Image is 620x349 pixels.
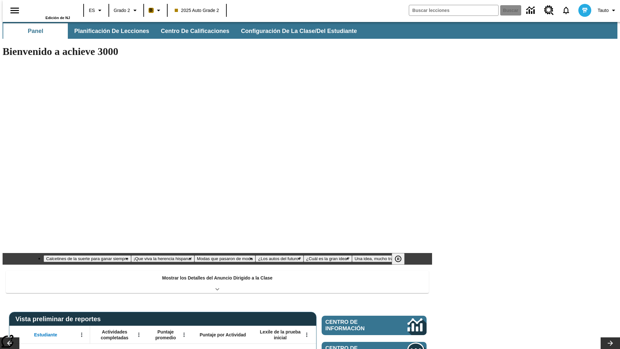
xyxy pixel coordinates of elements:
button: Carrusel de lecciones, seguir [601,337,620,349]
button: Abrir menú [302,330,312,340]
span: Puntaje por Actividad [200,332,246,338]
span: Lexile de la prueba inicial [257,329,304,341]
img: avatar image [578,4,591,17]
button: Diapositiva 6 Una idea, mucho trabajo [352,255,404,262]
span: B [150,6,153,14]
button: Configuración de la clase/del estudiante [236,23,362,39]
button: Panel [3,23,68,39]
button: Diapositiva 5 ¿Cuál es la gran idea? [304,255,352,262]
span: Actividades completadas [93,329,136,341]
span: Edición de NJ [46,16,70,20]
div: Subbarra de navegación [3,23,363,39]
div: Pausar [392,253,411,265]
a: Centro de recursos, Se abrirá en una pestaña nueva. [540,2,558,19]
span: Estudiante [34,332,57,338]
button: Boost El color de la clase es anaranjado claro. Cambiar el color de la clase. [146,5,165,16]
span: Grado 2 [114,7,130,14]
div: Mostrar los Detalles del Anuncio Dirigido a la Clase [6,271,429,293]
a: Centro de información [522,2,540,19]
span: ES [89,7,95,14]
span: Tauto [598,7,609,14]
button: Diapositiva 1 Calcetines de la suerte para ganar siempre [44,255,131,262]
input: Buscar campo [409,5,498,16]
h1: Bienvenido a achieve 3000 [3,46,432,58]
span: Configuración de la clase/del estudiante [241,27,357,35]
span: 2025 Auto Grade 2 [175,7,219,14]
button: Abrir el menú lateral [5,1,24,20]
div: Subbarra de navegación [3,22,617,39]
span: Vista preliminar de reportes [15,315,104,323]
button: Abrir menú [77,330,87,340]
button: Centro de calificaciones [156,23,234,39]
span: Planificación de lecciones [74,27,149,35]
button: Abrir menú [134,330,144,340]
span: Centro de información [325,319,386,332]
a: Portada [28,3,70,16]
a: Centro de información [322,316,427,335]
span: Puntaje promedio [150,329,181,341]
div: Portada [28,2,70,20]
button: Perfil/Configuración [595,5,620,16]
span: Panel [28,27,43,35]
button: Pausar [392,253,405,265]
button: Grado: Grado 2, Elige un grado [111,5,141,16]
a: Notificaciones [558,2,574,19]
button: Lenguaje: ES, Selecciona un idioma [86,5,107,16]
p: Mostrar los Detalles del Anuncio Dirigido a la Clase [162,275,273,281]
button: Diapositiva 3 Modas que pasaron de moda [194,255,255,262]
button: Abrir menú [179,330,189,340]
button: Diapositiva 4 ¿Los autos del futuro? [255,255,304,262]
button: Escoja un nuevo avatar [574,2,595,19]
button: Diapositiva 2 ¡Que viva la herencia hispana! [131,255,194,262]
button: Planificación de lecciones [69,23,154,39]
span: Centro de calificaciones [161,27,229,35]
